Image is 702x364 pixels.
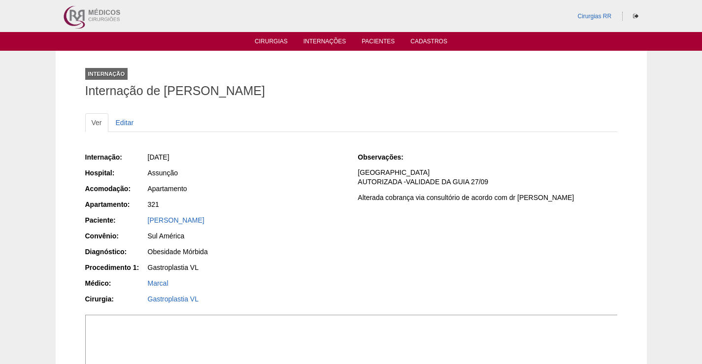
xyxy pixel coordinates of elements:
div: 321 [148,199,344,209]
div: Assunção [148,168,344,178]
a: Gastroplastia VL [148,295,199,303]
div: Paciente: [85,215,147,225]
div: Gastroplastia VL [148,263,344,272]
div: Acomodação: [85,184,147,194]
div: Obesidade Mórbida [148,247,344,257]
a: Internações [303,38,346,48]
div: Convênio: [85,231,147,241]
div: Hospital: [85,168,147,178]
a: Cirurgias [255,38,288,48]
div: Apartamento [148,184,344,194]
div: Apartamento: [85,199,147,209]
a: Cirurgias RR [577,13,611,20]
a: Pacientes [362,38,395,48]
div: Sul América [148,231,344,241]
h1: Internação de [PERSON_NAME] [85,85,617,97]
div: Observações: [358,152,419,162]
a: Ver [85,113,108,132]
a: Editar [109,113,140,132]
a: Cadastros [410,38,447,48]
div: Internação: [85,152,147,162]
a: [PERSON_NAME] [148,216,204,224]
p: Alterada cobrança via consultório de acordo com dr [PERSON_NAME] [358,193,617,202]
p: [GEOGRAPHIC_DATA] AUTORIZADA -VALIDADE DA GUIA 27/09 [358,168,617,187]
div: Procedimento 1: [85,263,147,272]
div: Médico: [85,278,147,288]
div: Cirurgia: [85,294,147,304]
div: Diagnóstico: [85,247,147,257]
a: Marcal [148,279,168,287]
div: Internação [85,68,128,80]
span: [DATE] [148,153,169,161]
i: Sair [633,13,638,19]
